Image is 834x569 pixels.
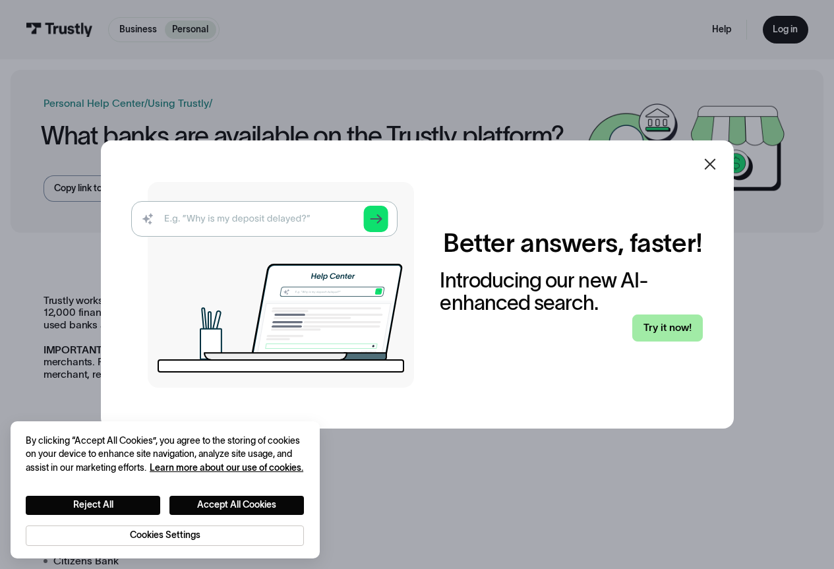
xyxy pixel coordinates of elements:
[632,314,702,342] a: Try it now!
[26,434,304,475] div: By clicking “Accept All Cookies”, you agree to the storing of cookies on your device to enhance s...
[440,269,702,314] div: Introducing our new AI-enhanced search.
[11,421,320,558] div: Cookie banner
[150,463,303,473] a: More information about your privacy, opens in a new tab
[26,496,160,515] button: Reject All
[26,434,304,546] div: Privacy
[169,496,304,515] button: Accept All Cookies
[26,525,304,546] button: Cookies Settings
[443,227,702,258] h2: Better answers, faster!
